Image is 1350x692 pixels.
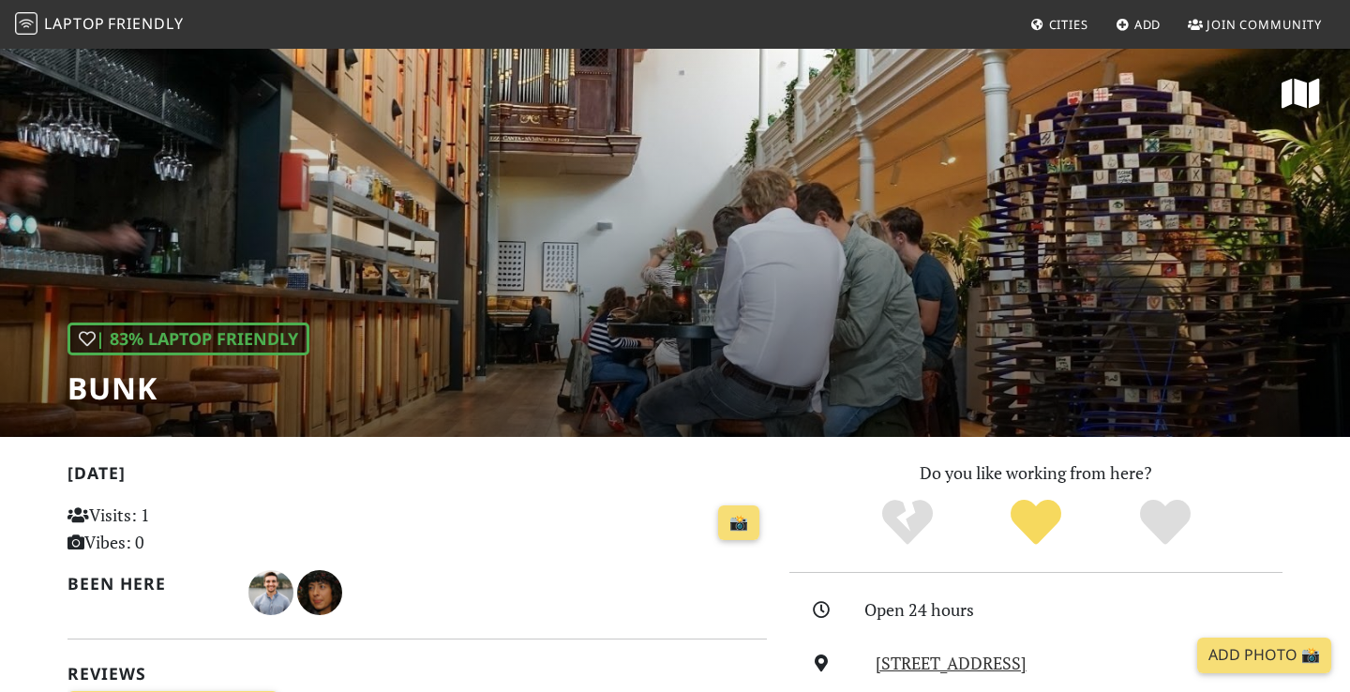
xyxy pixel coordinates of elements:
[67,370,309,406] h1: BUNK
[1134,16,1162,33] span: Add
[248,579,297,602] span: Devan Pellow
[843,497,972,549] div: No
[297,570,342,615] img: 1410-eleonora.jpg
[108,13,183,34] span: Friendly
[971,497,1101,549] div: Yes
[876,652,1027,674] a: [STREET_ADDRESS]
[1049,16,1088,33] span: Cities
[1180,8,1329,41] a: Join Community
[1108,8,1169,41] a: Add
[864,596,1294,624] div: Open 24 hours
[44,13,105,34] span: Laptop
[297,579,342,602] span: Vivi Ele
[67,664,767,684] h2: Reviews
[67,574,226,594] h2: Been here
[1101,497,1230,549] div: Definitely!
[789,459,1282,487] p: Do you like working from here?
[15,12,37,35] img: LaptopFriendly
[67,502,286,556] p: Visits: 1 Vibes: 0
[67,463,767,490] h2: [DATE]
[248,570,293,615] img: 2412-devan.jpg
[1207,16,1322,33] span: Join Community
[1197,638,1331,673] a: Add Photo 📸
[15,8,184,41] a: LaptopFriendly LaptopFriendly
[718,505,759,541] a: 📸
[67,323,309,355] div: | 83% Laptop Friendly
[1023,8,1096,41] a: Cities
